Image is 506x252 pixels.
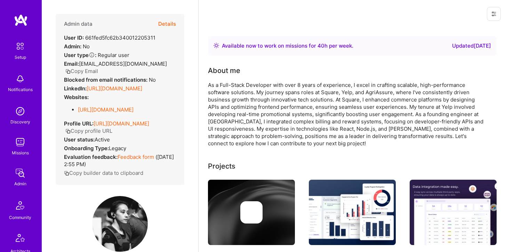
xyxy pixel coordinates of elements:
h4: Admin data [64,21,93,27]
img: User Avatar [92,196,148,252]
img: Availability [214,43,219,48]
strong: User status: [64,136,95,143]
div: No [64,76,156,83]
img: Architects [12,231,29,247]
div: 661fed5fc62b340012205311 [64,34,155,41]
strong: Websites: [64,94,89,100]
button: Copy Email [65,67,98,75]
button: Details [158,14,176,34]
img: logo [14,14,28,26]
div: No [64,43,90,50]
span: Active [95,136,110,143]
div: Admin [14,180,26,187]
strong: LinkedIn: [64,85,87,92]
img: discovery [13,104,27,118]
img: teamwork [13,135,27,149]
div: About me [208,65,240,76]
i: Help [89,52,95,58]
img: Community [12,197,29,214]
strong: Onboarding Type: [64,145,109,152]
img: admin teamwork [13,166,27,180]
i: icon Copy [64,171,69,176]
img: setup [13,39,27,54]
button: Copy profile URL [65,127,112,135]
strong: User ID: [64,34,84,41]
div: Setup [15,54,26,61]
div: ( [DATE] 2:55 PM ) [64,153,176,168]
div: Missions [12,149,29,156]
a: [URL][DOMAIN_NAME] [78,106,134,113]
a: Feedback form [118,154,154,160]
strong: Evaluation feedback: [64,154,118,160]
button: Copy builder data to clipboard [64,169,143,177]
img: Company logo [240,201,263,223]
div: Regular user [64,51,129,59]
img: Sinteli | B2B Ads Analytics & Measurement Platform [309,180,396,245]
span: [EMAIL_ADDRESS][DOMAIN_NAME] [79,60,167,67]
strong: Blocked from email notifications: [64,76,149,83]
div: Community [9,214,31,221]
div: Discovery [10,118,30,125]
strong: Admin: [64,43,81,50]
strong: Email: [64,60,79,67]
div: Updated [DATE] [452,42,491,50]
a: [URL][DOMAIN_NAME] [87,85,142,92]
div: As a Full-Stack Developer with over 8 years of experience, I excel in crafting scalable, high-per... [208,81,486,147]
img: cover [208,180,295,245]
img: Product Information Management System [410,180,497,245]
div: Available now to work on missions for h per week . [222,42,353,50]
span: 40 [318,42,324,49]
strong: Profile URL: [64,120,94,127]
span: legacy [109,145,126,152]
img: bell [13,72,27,86]
div: Projects [208,161,235,171]
a: [URL][DOMAIN_NAME] [94,120,149,127]
div: Notifications [8,86,33,93]
i: icon Copy [65,129,71,134]
i: icon Copy [65,69,71,74]
strong: User type : [64,52,96,58]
